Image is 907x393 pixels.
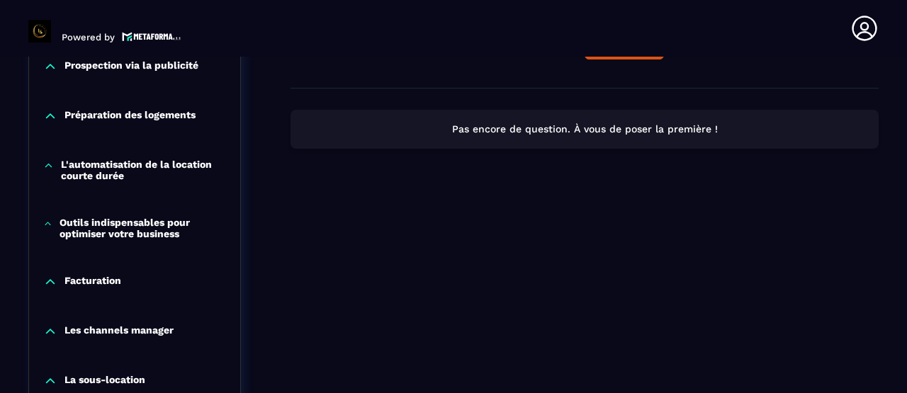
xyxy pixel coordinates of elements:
p: Les channels manager [64,324,174,338]
p: Prospection via la publicité [64,59,198,74]
img: logo-branding [28,20,51,42]
p: L'automatisation de la location courte durée [61,159,226,181]
p: Powered by [62,32,115,42]
img: logo [122,30,181,42]
p: Préparation des logements [64,109,196,123]
p: Outils indispensables pour optimiser votre business [60,217,226,239]
p: Facturation [64,275,121,289]
p: La sous-location [64,374,145,388]
p: Pas encore de question. À vous de poser la première ! [303,123,866,136]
